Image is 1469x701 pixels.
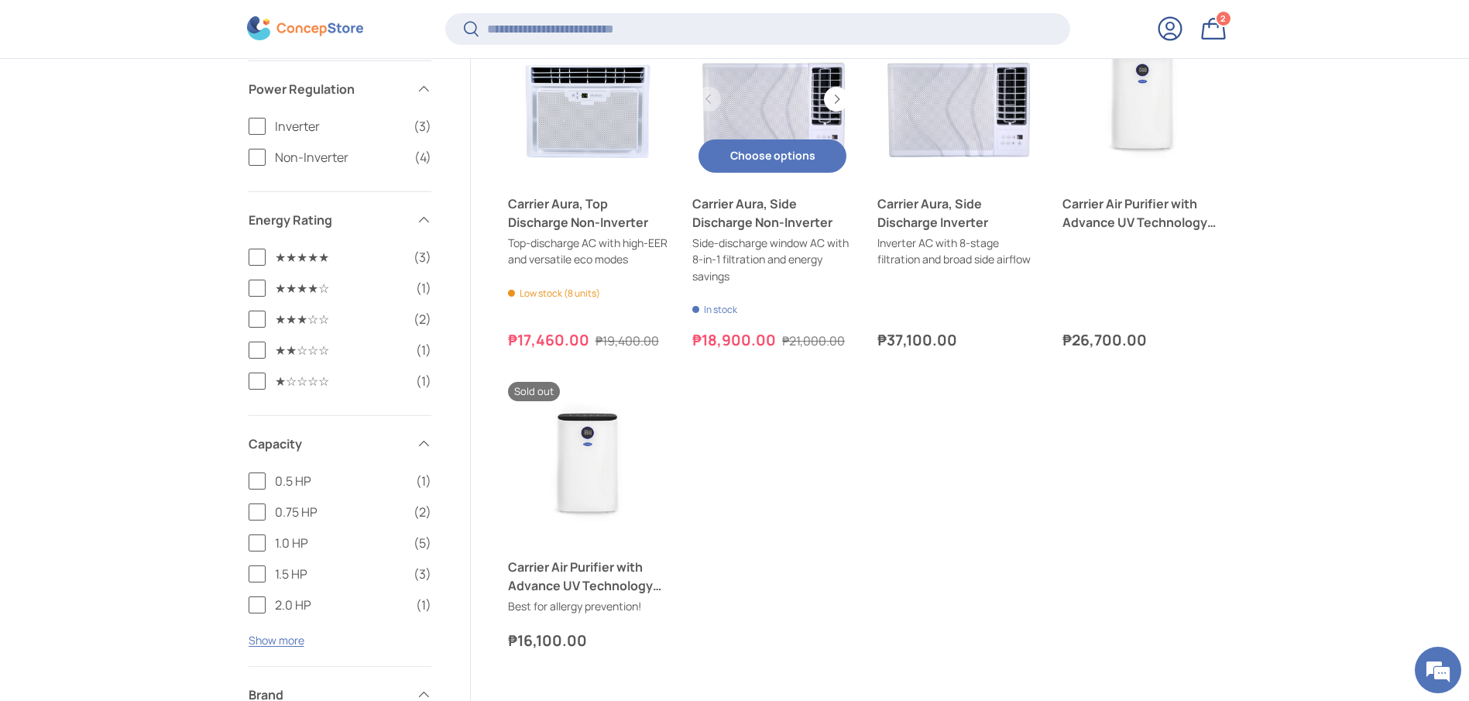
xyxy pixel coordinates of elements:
span: (1) [416,279,431,297]
a: Carrier Aura, Side Discharge Inverter [877,194,1038,232]
a: Carrier Aura, Top Discharge Non-Inverter [508,194,668,232]
span: ★☆☆☆☆ [275,372,407,390]
span: (3) [414,248,431,266]
summary: Capacity [249,416,431,472]
img: ConcepStore [247,17,363,41]
span: (3) [414,565,431,583]
span: (1) [416,341,431,359]
span: Inverter [275,117,404,136]
span: Energy Rating [249,211,407,229]
span: 2.0 HP [275,596,407,614]
a: Carrier Aura, Side Discharge Non-Inverter [692,194,853,232]
a: Carrier Air Purifier with Advance UV Technology (CADR510) [1062,19,1223,180]
span: (1) [416,472,431,490]
a: Carrier Air Purifier with Advance UV Technology (CADR510) [1062,194,1223,232]
span: (1) [416,372,431,390]
span: ★★★★☆ [275,279,407,297]
span: ★★☆☆☆ [275,341,407,359]
span: ★★★★★ [275,248,404,266]
span: (5) [414,534,431,552]
a: Carrier Aura, Side Discharge Inverter [877,19,1038,180]
span: 1.5 HP [275,565,404,583]
span: 2 [1220,13,1226,25]
span: (4) [414,148,431,167]
summary: Power Regulation [249,61,431,117]
span: (2) [414,503,431,521]
button: Show more [249,633,304,648]
span: ★★★☆☆ [275,310,404,328]
a: Carrier Aura, Side Discharge Non-Inverter [692,19,853,180]
a: Carrier Air Purifier with Advance UV Technology (CADR260) [508,382,668,542]
span: (2) [414,310,431,328]
span: Sold out [508,382,560,401]
span: Non-Inverter [275,148,405,167]
span: Capacity [249,435,407,453]
a: Carrier Air Purifier with Advance UV Technology (CADR260) [508,558,668,595]
span: 1.0 HP [275,534,404,552]
span: (3) [414,117,431,136]
button: Choose options [698,139,846,173]
span: 0.5 HP [275,472,407,490]
span: Power Regulation [249,80,407,98]
summary: Energy Rating [249,192,431,248]
span: 0.75 HP [275,503,404,521]
span: (1) [416,596,431,614]
a: Carrier Aura, Top Discharge Non-Inverter [508,19,668,180]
